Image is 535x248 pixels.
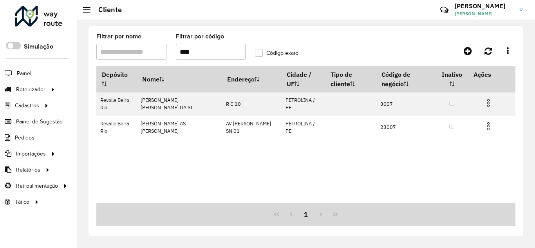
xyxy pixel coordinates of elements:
span: Cadastros [15,101,39,110]
td: PETROLINA / PE [281,116,325,139]
span: Retroalimentação [16,182,58,190]
td: Revalle Beira Rio [96,116,137,139]
th: Cidade / UF [281,66,325,92]
td: PETROLINA / PE [281,92,325,116]
td: AV [PERSON_NAME] SN 01 [222,116,282,139]
th: Endereço [222,66,282,92]
label: Código exato [255,49,298,57]
th: Inativo [436,66,468,92]
td: 23007 [376,116,436,139]
h3: [PERSON_NAME] [455,2,513,10]
label: Simulação [24,42,53,51]
td: R C 10 [222,92,282,116]
th: Tipo de cliente [325,66,376,92]
span: [PERSON_NAME] [455,10,513,17]
span: Tático [15,198,29,206]
span: Pedidos [15,134,34,142]
td: [PERSON_NAME] [PERSON_NAME] DA SI [137,92,222,116]
label: Filtrar por código [176,32,224,41]
th: Ações [468,66,515,83]
span: Painel de Sugestão [16,118,63,126]
a: Contato Rápido [436,2,453,18]
button: 1 [298,207,313,222]
label: Filtrar por nome [96,32,141,41]
span: Relatórios [16,166,40,174]
th: Depósito [96,66,137,92]
h2: Cliente [90,5,122,14]
th: Código de negócio [376,66,436,92]
td: 3007 [376,92,436,116]
th: Nome [137,66,222,92]
span: Roteirizador [16,85,45,94]
span: Importações [16,150,46,158]
span: Painel [17,69,31,78]
td: [PERSON_NAME] AS [PERSON_NAME] [137,116,222,139]
td: Revalle Beira Rio [96,92,137,116]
